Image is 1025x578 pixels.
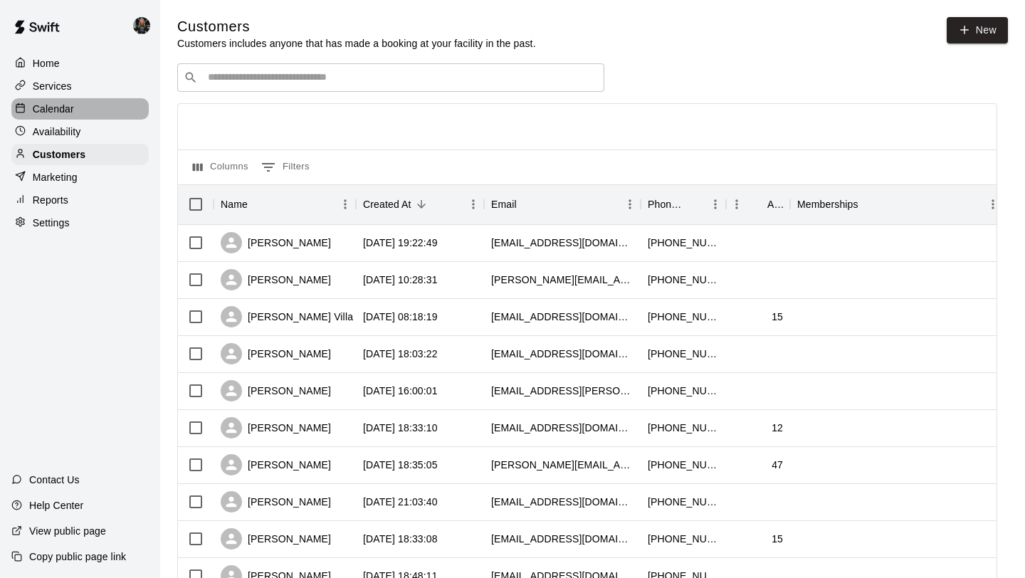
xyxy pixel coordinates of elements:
[982,194,1004,215] button: Menu
[221,528,331,550] div: [PERSON_NAME]
[772,421,783,435] div: 12
[947,17,1008,43] a: New
[29,498,83,513] p: Help Center
[33,79,72,93] p: Services
[463,194,484,215] button: Menu
[221,380,331,401] div: [PERSON_NAME]
[648,384,719,398] div: +15126653161
[363,273,438,287] div: 2025-10-07 10:28:31
[29,473,80,487] p: Contact Us
[648,347,719,361] div: +12102897223
[648,310,719,324] div: +12109940418
[491,421,634,435] div: laredostrengthspeed@gmail.com
[133,17,150,34] img: Garrett & Sean 1on1 Lessons
[767,184,783,224] div: Age
[11,121,149,142] a: Availability
[29,550,126,564] p: Copy public page link
[772,310,783,324] div: 15
[11,53,149,74] a: Home
[221,306,353,327] div: [PERSON_NAME] Villa
[648,236,719,250] div: +18324919962
[33,193,68,207] p: Reports
[363,310,438,324] div: 2025-10-06 08:18:19
[648,273,719,287] div: +12105014766
[11,144,149,165] a: Customers
[363,495,438,509] div: 2025-09-11 21:03:40
[221,232,331,253] div: [PERSON_NAME]
[747,194,767,214] button: Sort
[258,156,313,179] button: Show filters
[517,194,537,214] button: Sort
[177,36,536,51] p: Customers includes anyone that has made a booking at your facility in the past.
[33,170,78,184] p: Marketing
[705,194,726,215] button: Menu
[797,184,858,224] div: Memberships
[772,458,783,472] div: 47
[491,532,634,546] div: sallyrunner1@gmail.com
[491,310,634,324] div: andervilla2010@icloud.com
[221,184,248,224] div: Name
[189,156,252,179] button: Select columns
[363,184,411,224] div: Created At
[619,194,641,215] button: Menu
[858,194,878,214] button: Sort
[221,491,331,513] div: [PERSON_NAME]
[363,458,438,472] div: 2025-09-17 18:35:05
[214,184,356,224] div: Name
[33,56,60,70] p: Home
[363,421,438,435] div: 2025-09-22 18:33:10
[363,236,438,250] div: 2025-10-09 19:22:49
[648,532,719,546] div: +12107889741
[484,184,641,224] div: Email
[248,194,268,214] button: Sort
[177,17,536,36] h5: Customers
[648,458,719,472] div: +12106178185
[130,11,160,40] div: Garrett & Sean 1on1 Lessons
[363,347,438,361] div: 2025-09-30 18:03:22
[11,167,149,188] a: Marketing
[221,454,331,475] div: [PERSON_NAME]
[11,189,149,211] a: Reports
[648,495,719,509] div: +12108433890
[11,98,149,120] a: Calendar
[29,524,106,538] p: View public page
[33,147,85,162] p: Customers
[491,347,634,361] div: ndvdesign@outlook.com
[726,184,790,224] div: Age
[33,102,74,116] p: Calendar
[363,384,438,398] div: 2025-09-24 16:00:01
[772,532,783,546] div: 15
[685,194,705,214] button: Sort
[491,236,634,250] div: laurenblevins121@gmail.com
[177,63,604,92] div: Search customers by name or email
[33,125,81,139] p: Availability
[335,194,356,215] button: Menu
[491,458,634,472] div: matt-allen@att.net
[491,273,634,287] div: jeffrey.lorson@gmail.com
[648,421,719,435] div: +19568985288
[11,75,149,97] a: Services
[641,184,726,224] div: Phone Number
[363,532,438,546] div: 2025-09-06 18:33:08
[648,184,685,224] div: Phone Number
[726,194,747,215] button: Menu
[491,184,517,224] div: Email
[411,194,431,214] button: Sort
[491,495,634,509] div: kealexander4@yahoo.com
[221,343,331,364] div: [PERSON_NAME]
[790,184,1004,224] div: Memberships
[221,417,331,438] div: [PERSON_NAME]
[11,212,149,233] a: Settings
[33,216,70,230] p: Settings
[221,269,331,290] div: [PERSON_NAME]
[491,384,634,398] div: rey.mendez.g@icloud.com
[356,184,484,224] div: Created At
